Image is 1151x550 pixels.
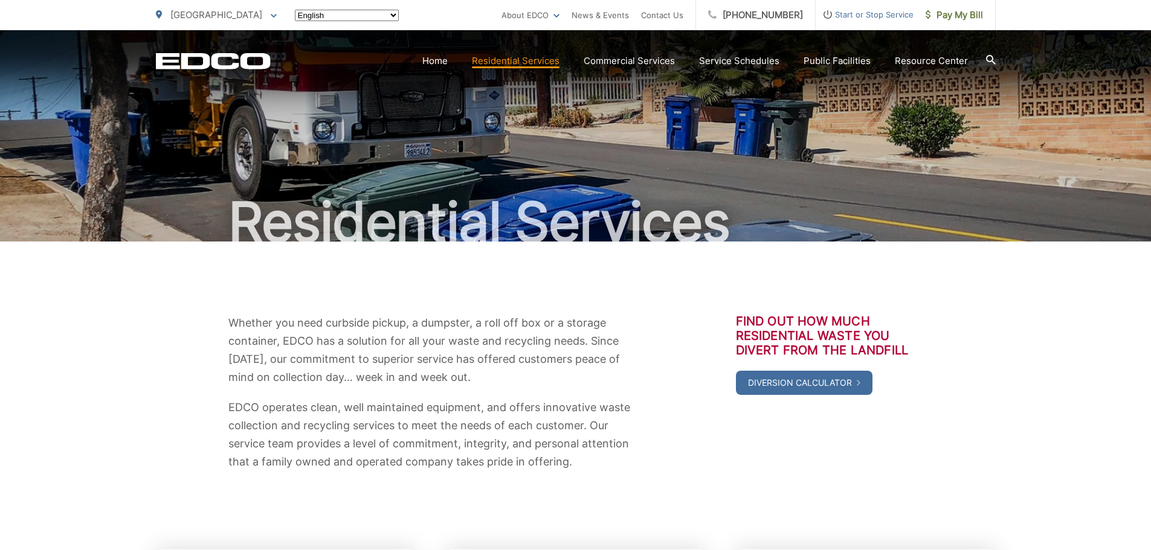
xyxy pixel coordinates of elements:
p: EDCO operates clean, well maintained equipment, and offers innovative waste collection and recycl... [228,398,633,471]
p: Whether you need curbside pickup, a dumpster, a roll off box or a storage container, EDCO has a s... [228,314,633,386]
a: About EDCO [501,8,559,22]
a: Commercial Services [584,54,675,68]
a: Residential Services [472,54,559,68]
a: News & Events [572,8,629,22]
a: EDCD logo. Return to the homepage. [156,53,271,69]
a: Diversion Calculator [736,371,872,395]
a: Service Schedules [699,54,779,68]
h3: Find out how much residential waste you divert from the landfill [736,314,923,357]
select: Select a language [295,10,399,21]
a: Public Facilities [804,54,871,68]
span: [GEOGRAPHIC_DATA] [170,9,262,21]
a: Home [422,54,448,68]
h1: Residential Services [156,192,996,252]
a: Contact Us [641,8,683,22]
a: Resource Center [895,54,968,68]
span: Pay My Bill [926,8,983,22]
